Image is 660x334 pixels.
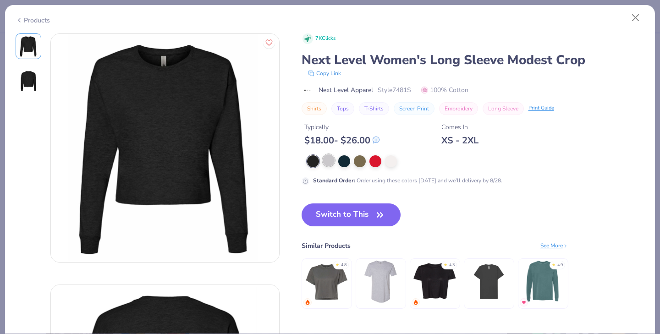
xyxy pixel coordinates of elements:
img: Bella + Canvas Ladies' Flowy Cropped T-Shirt [413,260,456,303]
img: Back [17,70,39,92]
div: Print Guide [528,104,554,112]
img: Next Level Men's Cotton Long Body Crew [359,260,402,303]
div: XS - 2XL [441,135,478,146]
div: $ 18.00 - $ 26.00 [304,135,379,146]
img: Bella + Canvas FWD Fashion Heavyweight Street Tee [467,260,511,303]
button: copy to clipboard [305,69,344,78]
img: trending.gif [413,300,418,305]
div: ★ [444,262,447,266]
div: Comes In [441,122,478,132]
button: Close [627,9,644,27]
span: 100% Cotton [421,85,468,95]
button: Embroidery [439,102,478,115]
img: brand logo [302,87,314,94]
button: Like [263,37,275,49]
div: Typically [304,122,379,132]
div: Next Level Women's Long Sleeve Modest Crop [302,51,638,69]
div: ★ [335,262,339,266]
img: Front [51,34,279,262]
div: See More [540,241,568,250]
span: Next Level Apparel [319,85,373,95]
div: ★ [552,262,555,266]
div: 4.9 [557,262,563,268]
button: Tops [331,102,354,115]
button: Switch to This [302,203,401,226]
img: Comfort Colors Adult Heavyweight RS Long-Sleeve T-Shirt [521,260,565,303]
button: T-Shirts [359,102,389,115]
div: Products [16,16,50,25]
strong: Standard Order : [313,177,355,184]
span: 7K Clicks [315,35,335,43]
span: Style 7481S [378,85,411,95]
div: 4.3 [449,262,455,268]
div: Similar Products [302,241,351,251]
button: Long Sleeve [483,102,524,115]
button: Shirts [302,102,327,115]
div: Order using these colors [DATE] and we’ll delivery by 8/28. [313,176,502,185]
img: Front [17,35,39,57]
img: trending.gif [305,300,310,305]
button: Screen Print [394,102,434,115]
div: 4.8 [341,262,346,268]
img: MostFav.gif [521,300,527,305]
img: Next Level Apparel Ladies' Ideal Crop T-Shirt [305,260,348,303]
